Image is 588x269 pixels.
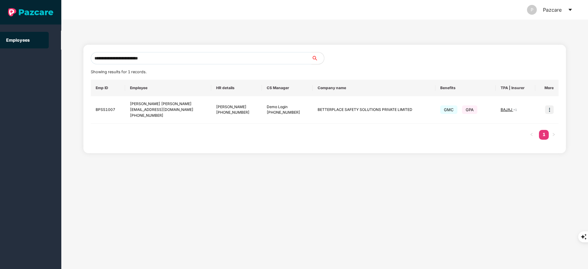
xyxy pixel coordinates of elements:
td: BETTERPLACE SAFETY SOLUTIONS PRIVATE LIMITED [313,96,435,124]
span: right [552,133,556,136]
div: [PHONE_NUMBER] [130,113,206,119]
a: 1 [539,130,549,139]
li: 1 [539,130,549,140]
span: Showing results for 1 records. [91,70,147,74]
th: Employee [125,80,211,96]
th: Benefits [435,80,496,96]
span: P [531,5,533,15]
a: Employees [6,37,30,43]
span: GPA [462,105,477,114]
div: [PERSON_NAME] [216,104,257,110]
th: HR details [211,80,262,96]
span: BAJAJ [501,107,513,112]
li: Next Page [549,130,559,140]
th: More [535,80,559,96]
span: search [311,56,324,61]
button: search [311,52,324,64]
th: Emp ID [91,80,125,96]
li: Previous Page [527,130,536,140]
span: + 1 [513,108,517,112]
img: icon [545,105,554,114]
th: CS Manager [262,80,312,96]
span: caret-down [568,7,573,12]
div: [PERSON_NAME] [PERSON_NAME] [130,101,206,107]
button: left [527,130,536,140]
span: GMC [440,105,457,114]
div: [PHONE_NUMBER] [216,110,257,116]
div: [PHONE_NUMBER] [267,110,307,116]
th: Company name [313,80,435,96]
div: [EMAIL_ADDRESS][DOMAIN_NAME] [130,107,206,113]
div: Demo Login [267,104,307,110]
th: TPA | Insurer [496,80,535,96]
span: left [530,133,533,136]
button: right [549,130,559,140]
td: BPSS1007 [91,96,125,124]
